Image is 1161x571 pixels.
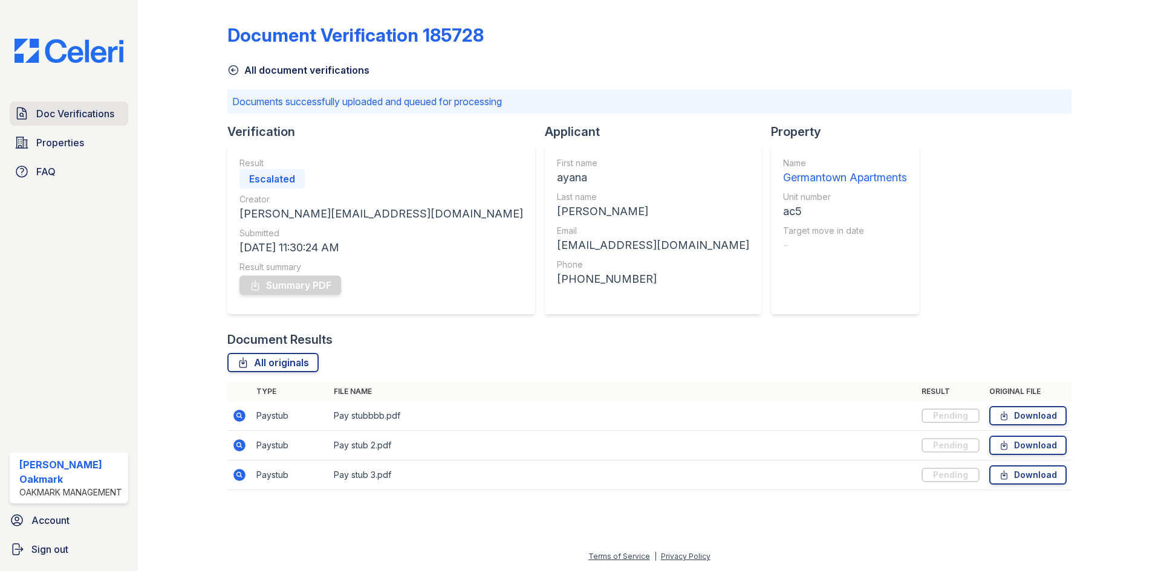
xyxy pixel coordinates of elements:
[239,169,305,189] div: Escalated
[252,401,329,431] td: Paystub
[771,123,929,140] div: Property
[227,24,484,46] div: Document Verification 185728
[557,203,749,220] div: [PERSON_NAME]
[239,157,523,169] div: Result
[252,460,329,490] td: Paystub
[227,63,369,77] a: All document verifications
[557,191,749,203] div: Last name
[588,552,650,561] a: Terms of Service
[227,353,319,372] a: All originals
[239,239,523,256] div: [DATE] 11:30:24 AM
[19,486,123,498] div: Oakmark Management
[922,468,980,482] div: Pending
[557,225,749,237] div: Email
[227,331,333,348] div: Document Results
[5,537,133,561] a: Sign out
[239,227,523,239] div: Submitted
[922,438,980,453] div: Pending
[31,542,68,556] span: Sign out
[329,401,917,431] td: Pay stubbbb.pdf
[329,460,917,490] td: Pay stub 3.pdf
[661,552,711,561] a: Privacy Policy
[239,261,523,273] div: Result summary
[10,102,128,126] a: Doc Verifications
[984,382,1072,401] th: Original file
[989,465,1067,485] a: Download
[917,382,984,401] th: Result
[10,160,128,184] a: FAQ
[989,436,1067,455] a: Download
[545,123,771,140] div: Applicant
[252,431,329,460] td: Paystub
[232,94,1067,109] p: Documents successfully uploaded and queued for processing
[922,408,980,423] div: Pending
[252,382,329,401] th: Type
[36,135,84,150] span: Properties
[783,169,907,186] div: Germantown Apartments
[557,271,749,288] div: [PHONE_NUMBER]
[783,237,907,254] div: -
[783,225,907,237] div: Target move in date
[783,157,907,186] a: Name Germantown Apartments
[239,205,523,222] div: [PERSON_NAME][EMAIL_ADDRESS][DOMAIN_NAME]
[239,193,523,205] div: Creator
[227,123,545,140] div: Verification
[989,406,1067,425] a: Download
[557,157,749,169] div: First name
[557,237,749,254] div: [EMAIL_ADDRESS][DOMAIN_NAME]
[329,431,917,460] td: Pay stub 2.pdf
[783,203,907,220] div: ac5
[36,164,56,179] span: FAQ
[5,39,133,63] img: CE_Logo_Blue-a8612792a0a2168367f1c8372b55b34899dd931a85d93a1a3d3e32e68fde9ad4.png
[557,259,749,271] div: Phone
[783,157,907,169] div: Name
[36,106,114,121] span: Doc Verifications
[31,513,70,527] span: Account
[783,191,907,203] div: Unit number
[19,457,123,486] div: [PERSON_NAME] Oakmark
[10,131,128,155] a: Properties
[654,552,657,561] div: |
[329,382,917,401] th: File name
[557,169,749,186] div: ayana
[5,508,133,532] a: Account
